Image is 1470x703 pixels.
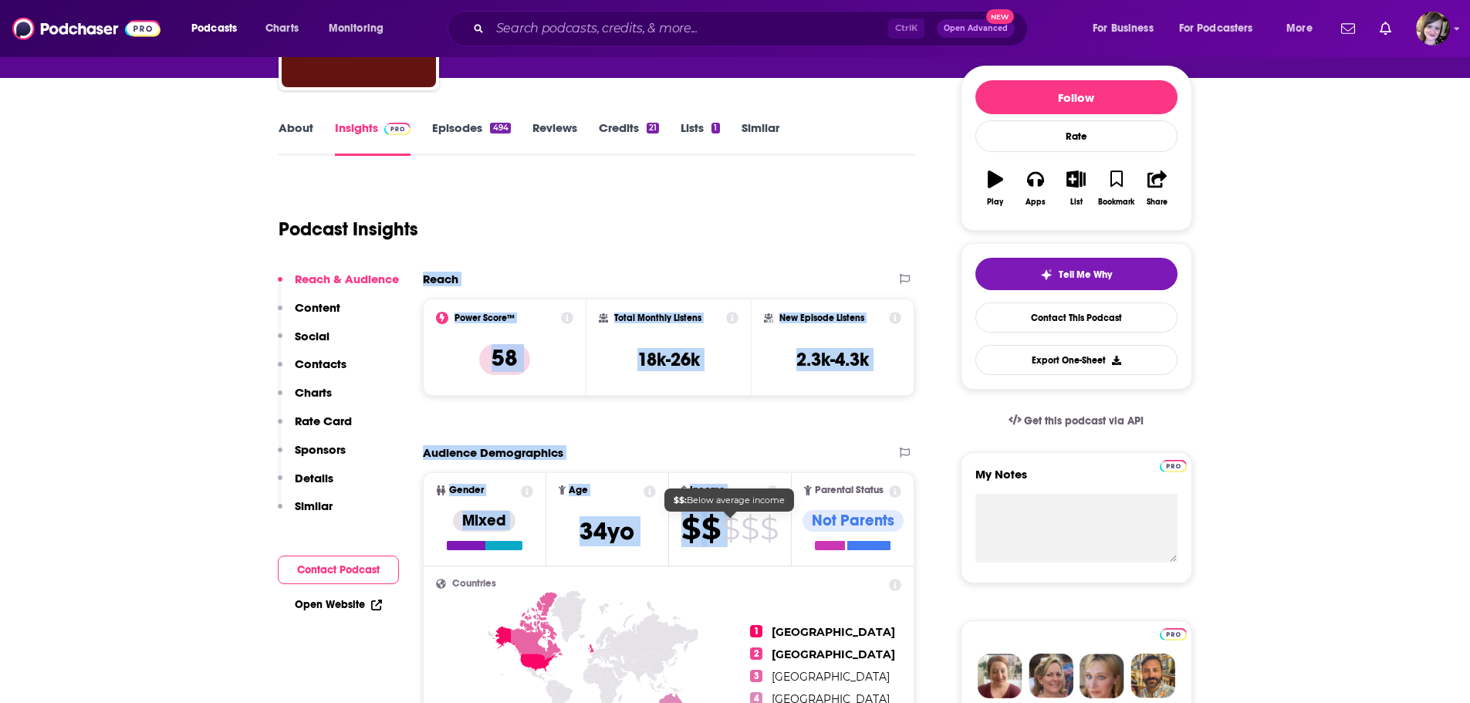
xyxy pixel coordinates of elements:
[1015,161,1056,216] button: Apps
[181,16,257,41] button: open menu
[1093,18,1154,39] span: For Business
[295,598,382,611] a: Open Website
[1416,12,1450,46] span: Logged in as IAmMBlankenship
[888,19,924,39] span: Ctrl K
[490,123,510,134] div: 494
[12,14,161,43] img: Podchaser - Follow, Share and Rate Podcasts
[815,485,884,495] span: Parental Status
[975,161,1015,216] button: Play
[1080,654,1124,698] img: Jules Profile
[335,120,411,156] a: InsightsPodchaser Pro
[532,120,577,156] a: Reviews
[295,499,333,513] p: Similar
[1040,269,1053,281] img: tell me why sparkle
[295,385,332,400] p: Charts
[462,11,1043,46] div: Search podcasts, credits, & more...
[295,329,329,343] p: Social
[975,302,1178,333] a: Contact This Podcast
[1024,414,1144,428] span: Get this podcast via API
[1082,16,1173,41] button: open menu
[1137,161,1177,216] button: Share
[278,471,333,499] button: Details
[1070,198,1083,207] div: List
[779,313,864,323] h2: New Episode Listens
[975,120,1178,152] div: Rate
[490,16,888,41] input: Search podcasts, credits, & more...
[1276,16,1332,41] button: open menu
[681,516,700,541] span: $
[741,516,759,541] span: $
[760,516,778,541] span: $
[944,25,1008,32] span: Open Advanced
[449,485,484,495] span: Gender
[742,120,779,156] a: Similar
[278,272,399,300] button: Reach & Audience
[279,218,418,241] h1: Podcast Insights
[265,18,299,39] span: Charts
[987,198,1003,207] div: Play
[479,344,530,375] p: 58
[1160,458,1187,472] a: Pro website
[614,313,701,323] h2: Total Monthly Listens
[975,467,1178,494] label: My Notes
[278,556,399,584] button: Contact Podcast
[1098,198,1134,207] div: Bookmark
[690,485,725,495] span: Income
[255,16,308,41] a: Charts
[750,670,762,682] span: 3
[599,120,659,156] a: Credits21
[681,120,719,156] a: Lists1
[569,485,588,495] span: Age
[279,120,313,156] a: About
[278,300,340,329] button: Content
[1416,12,1450,46] img: User Profile
[1130,654,1175,698] img: Jon Profile
[937,19,1015,38] button: Open AdvancedNew
[796,348,869,371] h3: 2.3k-4.3k
[329,18,384,39] span: Monitoring
[1147,198,1168,207] div: Share
[452,579,496,589] span: Countries
[278,357,346,385] button: Contacts
[701,516,720,541] span: $
[455,313,515,323] h2: Power Score™
[295,414,352,428] p: Rate Card
[1026,198,1046,207] div: Apps
[1286,18,1313,39] span: More
[978,654,1022,698] img: Sydney Profile
[1169,16,1276,41] button: open menu
[750,625,762,637] span: 1
[1029,654,1073,698] img: Barbara Profile
[580,516,634,546] span: 34 yo
[278,442,346,471] button: Sponsors
[423,272,458,286] h2: Reach
[453,510,515,532] div: Mixed
[772,647,895,661] span: [GEOGRAPHIC_DATA]
[674,495,687,505] b: $$:
[975,345,1178,375] button: Export One-Sheet
[295,272,399,286] p: Reach & Audience
[295,357,346,371] p: Contacts
[1160,628,1187,640] img: Podchaser Pro
[295,300,340,315] p: Content
[674,495,785,505] span: Below average income
[384,123,411,135] img: Podchaser Pro
[1179,18,1253,39] span: For Podcasters
[637,348,700,371] h3: 18k-26k
[295,471,333,485] p: Details
[772,670,890,684] span: [GEOGRAPHIC_DATA]
[278,329,329,357] button: Social
[1059,269,1112,281] span: Tell Me Why
[432,120,510,156] a: Episodes494
[278,414,352,442] button: Rate Card
[423,445,563,460] h2: Audience Demographics
[975,258,1178,290] button: tell me why sparkleTell Me Why
[711,123,719,134] div: 1
[278,499,333,527] button: Similar
[647,123,659,134] div: 21
[1416,12,1450,46] button: Show profile menu
[1056,161,1096,216] button: List
[278,385,332,414] button: Charts
[975,80,1178,114] button: Follow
